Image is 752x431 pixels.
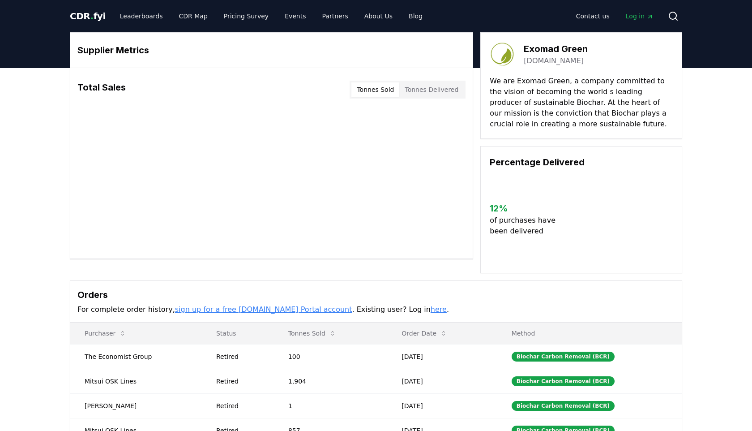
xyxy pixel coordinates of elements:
[113,8,430,24] nav: Main
[569,8,617,24] a: Contact us
[357,8,400,24] a: About Us
[399,82,464,97] button: Tonnes Delivered
[387,393,497,418] td: [DATE]
[490,42,515,67] img: Exomad Green-logo
[70,11,106,22] span: CDR fyi
[274,393,387,418] td: 1
[77,43,466,57] h3: Supplier Metrics
[77,81,126,99] h3: Total Sales
[90,11,94,22] span: .
[569,8,661,24] nav: Main
[216,352,267,361] div: Retired
[216,377,267,386] div: Retired
[490,215,563,237] p: of purchases have been delivered
[394,324,454,342] button: Order Date
[113,8,170,24] a: Leaderboards
[209,329,267,338] p: Status
[626,12,654,21] span: Log in
[490,76,673,129] p: We are Exomad Green, a company committed to the vision of becoming the world s leading producer o...
[387,344,497,369] td: [DATE]
[172,8,215,24] a: CDR Map
[175,305,352,314] a: sign up for a free [DOMAIN_NAME] Portal account
[281,324,343,342] button: Tonnes Sold
[512,352,615,362] div: Biochar Carbon Removal (BCR)
[512,401,615,411] div: Biochar Carbon Removal (BCR)
[274,344,387,369] td: 100
[490,202,563,215] h3: 12 %
[70,344,202,369] td: The Economist Group
[351,82,399,97] button: Tonnes Sold
[387,369,497,393] td: [DATE]
[402,8,430,24] a: Blog
[512,376,615,386] div: Biochar Carbon Removal (BCR)
[77,288,675,302] h3: Orders
[490,155,673,169] h3: Percentage Delivered
[70,369,202,393] td: Mitsui OSK Lines
[431,305,447,314] a: here
[315,8,355,24] a: Partners
[504,329,675,338] p: Method
[217,8,276,24] a: Pricing Survey
[77,304,675,315] p: For complete order history, . Existing user? Log in .
[274,369,387,393] td: 1,904
[619,8,661,24] a: Log in
[216,401,267,410] div: Retired
[77,324,133,342] button: Purchaser
[524,42,588,56] h3: Exomad Green
[70,10,106,22] a: CDR.fyi
[524,56,584,66] a: [DOMAIN_NAME]
[278,8,313,24] a: Events
[70,393,202,418] td: [PERSON_NAME]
